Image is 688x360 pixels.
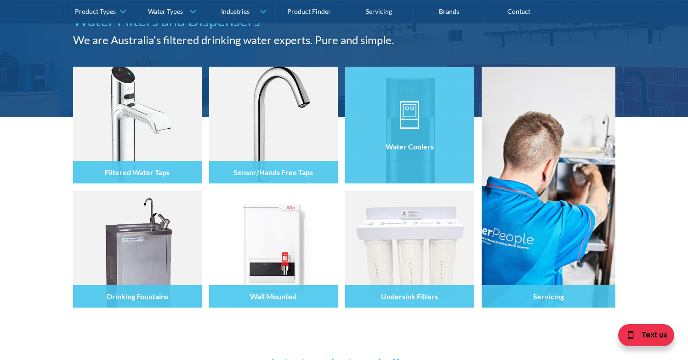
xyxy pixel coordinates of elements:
img: Drinking Fountains [73,191,202,308]
a: Servicing [482,67,615,308]
h4: Servicing [533,292,564,301]
h4: Filtered Water Taps [105,168,170,177]
img: Wall Mounted [209,191,338,308]
h4: Undersink Filters [381,292,438,301]
div: Industries [221,7,250,15]
div: Product Types [75,7,116,15]
h4: Sensor/Hands Free Taps [233,168,313,177]
h4: Water Coolers [386,142,434,151]
div: Water Types [148,7,183,15]
img: Water Coolers [345,67,474,183]
h4: Wall Mounted [250,292,296,301]
img: Undersink Filters [345,191,474,308]
img: Sensor/Hands Free Taps [209,67,338,183]
h4: Drinking Fountains [107,292,168,301]
img: Filtered Water Taps [73,67,202,183]
iframe: podium webchat widget bubble [596,314,688,360]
